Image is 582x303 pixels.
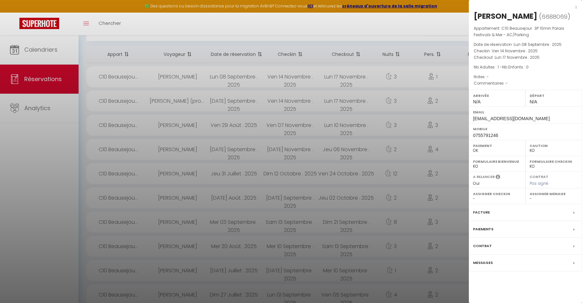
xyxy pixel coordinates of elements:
[474,25,577,38] p: Appartement :
[473,99,480,104] span: N/A
[473,174,495,180] label: A relancer
[487,74,489,79] span: -
[530,181,548,186] span: Pas signé
[473,259,493,266] label: Messages
[506,80,508,86] span: -
[474,11,537,21] div: [PERSON_NAME]
[530,174,548,178] label: Contrat
[473,126,578,132] label: Mobile
[469,3,577,11] div: x
[473,92,521,99] label: Arrivée
[473,226,493,233] label: Paiements
[473,116,550,121] span: [EMAIL_ADDRESS][DOMAIN_NAME]
[473,243,492,249] label: Contrat
[474,54,577,61] p: Checkout :
[496,174,500,181] i: Sélectionner OUI si vous souhaiter envoyer les séquences de messages post-checkout
[474,41,577,48] p: Date de réservation :
[473,109,578,115] label: Email
[474,26,564,37] span: C10 Beausejour · 3P 10min Palais Festivals & Mer - AC/Parking
[473,209,490,216] label: Facture
[473,133,498,138] span: 0755791246
[474,64,529,70] span: Nb Adultes : 1 -
[530,92,578,99] label: Départ
[530,191,578,197] label: Assigner Menage
[474,48,577,54] p: Checkin :
[474,74,577,80] p: Notes :
[514,42,562,47] span: Lun 08 Septembre . 2025
[502,64,529,70] span: Nb Enfants : 0
[530,158,578,165] label: Formulaire Checkin
[473,191,521,197] label: Assigner Checkin
[492,48,538,54] span: Ven 14 Novembre . 2025
[473,158,521,165] label: Formulaire Bienvenue
[539,12,570,21] span: ( )
[473,142,521,149] label: Paiement
[495,55,540,60] span: Lun 17 Novembre . 2025
[530,142,578,149] label: Caution
[474,80,577,87] p: Commentaires :
[530,99,537,104] span: N/A
[542,13,567,21] span: 6688069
